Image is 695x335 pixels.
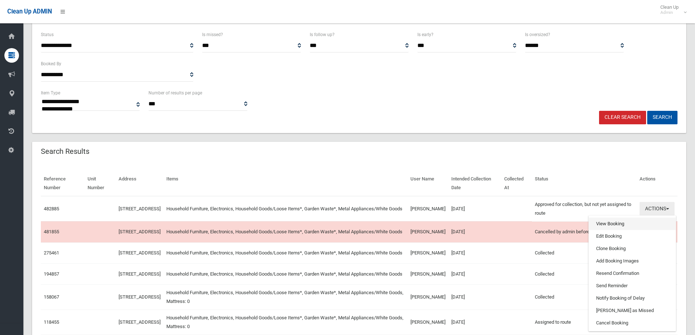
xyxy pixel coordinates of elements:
[657,4,686,15] span: Clean Up
[7,8,52,15] span: Clean Up ADMIN
[599,111,646,124] a: Clear Search
[408,171,448,196] th: User Name
[44,250,59,256] a: 275461
[32,144,98,159] header: Search Results
[408,310,448,335] td: [PERSON_NAME]
[310,31,335,39] label: Is follow up?
[448,171,501,196] th: Intended Collection Date
[532,310,637,335] td: Assigned to route
[448,196,501,222] td: [DATE]
[589,267,676,280] a: Resend Confirmation
[408,221,448,242] td: [PERSON_NAME]
[589,280,676,292] a: Send Reminder
[417,31,433,39] label: Is early?
[44,294,59,300] a: 158067
[640,202,675,215] button: Actions
[119,206,161,211] a: [STREET_ADDRESS]
[163,310,408,335] td: Household Furniture, Electronics, Household Goods/Loose Items*, Garden Waste*, Metal Appliances/W...
[148,89,202,97] label: Number of results per page
[119,229,161,234] a: [STREET_ADDRESS]
[501,171,532,196] th: Collected At
[589,304,676,317] a: [PERSON_NAME] as Missed
[44,229,59,234] a: 481855
[163,242,408,264] td: Household Furniture, Electronics, Household Goods/Loose Items*, Garden Waste*, Metal Appliances/W...
[44,206,59,211] a: 482885
[448,242,501,264] td: [DATE]
[41,89,60,97] label: Item Type
[116,171,163,196] th: Address
[163,264,408,285] td: Household Furniture, Electronics, Household Goods/Loose Items*, Garden Waste*, Metal Appliances/W...
[119,250,161,256] a: [STREET_ADDRESS]
[44,319,59,325] a: 118455
[448,221,501,242] td: [DATE]
[85,171,116,196] th: Unit Number
[448,285,501,310] td: [DATE]
[532,171,637,196] th: Status
[589,230,676,242] a: Edit Booking
[637,171,677,196] th: Actions
[532,285,637,310] td: Collected
[532,196,637,222] td: Approved for collection, but not yet assigned to route
[408,264,448,285] td: [PERSON_NAME]
[448,310,501,335] td: [DATE]
[589,255,676,267] a: Add Booking Images
[408,196,448,222] td: [PERSON_NAME]
[532,264,637,285] td: Collected
[532,242,637,264] td: Collected
[647,111,677,124] button: Search
[589,242,676,255] a: Clone Booking
[589,292,676,304] a: Notify Booking of Delay
[119,294,161,300] a: [STREET_ADDRESS]
[119,319,161,325] a: [STREET_ADDRESS]
[41,171,85,196] th: Reference Number
[589,218,676,230] a: View Booking
[532,221,637,242] td: Cancelled by admin before cutoff
[41,60,61,68] label: Booked By
[163,196,408,222] td: Household Furniture, Electronics, Household Goods/Loose Items*, Garden Waste*, Metal Appliances/W...
[589,317,676,329] a: Cancel Booking
[408,242,448,264] td: [PERSON_NAME]
[448,264,501,285] td: [DATE]
[41,31,54,39] label: Status
[44,271,59,277] a: 194857
[163,171,408,196] th: Items
[163,221,408,242] td: Household Furniture, Electronics, Household Goods/Loose Items*, Garden Waste*, Metal Appliances/W...
[163,285,408,310] td: Household Furniture, Electronics, Household Goods/Loose Items*, Garden Waste*, Metal Appliances/W...
[202,31,223,39] label: Is missed?
[525,31,550,39] label: Is oversized?
[119,271,161,277] a: [STREET_ADDRESS]
[660,10,679,15] small: Admin
[408,285,448,310] td: [PERSON_NAME]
